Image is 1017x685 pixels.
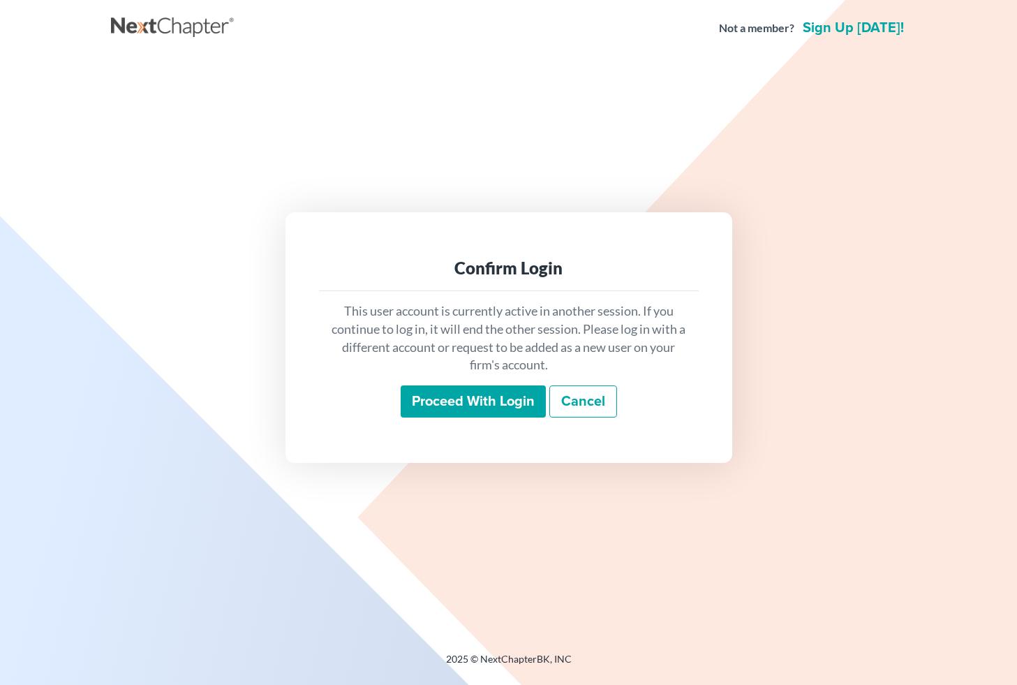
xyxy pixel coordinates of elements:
[549,385,617,418] a: Cancel
[800,21,907,35] a: Sign up [DATE]!
[330,302,688,374] p: This user account is currently active in another session. If you continue to log in, it will end ...
[111,652,907,677] div: 2025 © NextChapterBK, INC
[330,257,688,279] div: Confirm Login
[719,20,794,36] strong: Not a member?
[401,385,546,418] input: Proceed with login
